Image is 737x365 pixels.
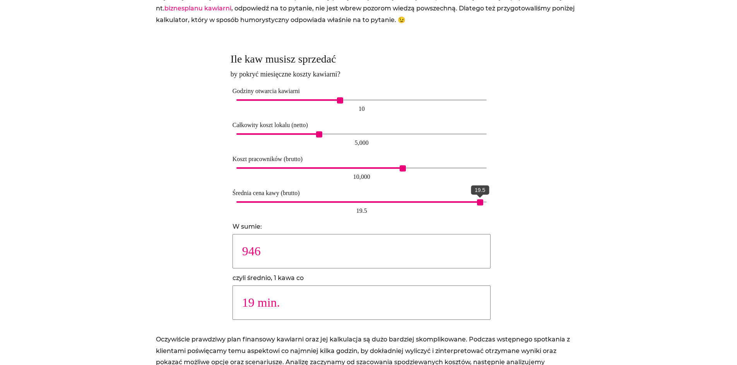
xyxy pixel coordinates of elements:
label: W sumie: [233,223,262,230]
label: Koszt pracowników (brutto) [233,156,303,162]
label: czyli średnio, 1 kawa co [233,274,304,282]
label: Średnia cena kawy (brutto) [233,190,300,196]
div: 19.5 [236,205,487,217]
input: czyli średnio, 1 kawa co [233,285,491,319]
label: Całkowity koszt lokalu (netto) [233,122,308,128]
div: 10 [236,103,487,115]
label: Godziny otwarcia kawiarni [233,88,300,94]
div: 5,000 [236,137,487,149]
div: 10,000 [236,171,487,183]
h2: Ile kaw musisz sprzedać [231,52,493,66]
span: by pokryć miesięczne koszty kawiarni? [231,68,493,81]
input: W sumie: [233,234,491,268]
a: biznesplanu kawiarni [164,5,231,12]
div: 19.5 [471,185,489,195]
